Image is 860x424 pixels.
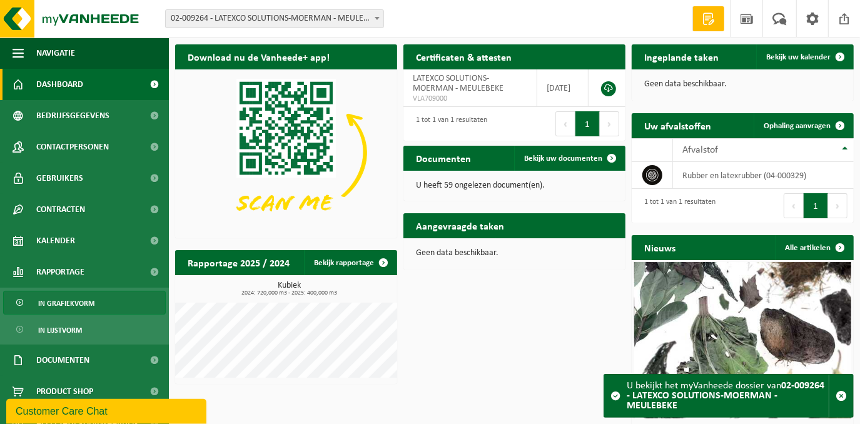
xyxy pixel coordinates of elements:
[632,235,688,260] h2: Nieuws
[627,381,824,411] strong: 02-009264 - LATEXCO SOLUTIONS-MOERMAN - MEULEBEKE
[403,44,524,69] h2: Certificaten & attesten
[36,194,85,225] span: Contracten
[416,181,613,190] p: U heeft 59 ongelezen document(en).
[36,69,83,100] span: Dashboard
[36,256,84,288] span: Rapportage
[644,80,841,89] p: Geen data beschikbaar.
[828,193,847,218] button: Next
[775,235,852,260] a: Alle artikelen
[627,375,829,417] div: U bekijkt het myVanheede dossier van
[416,249,613,258] p: Geen data beschikbaar.
[764,122,831,130] span: Ophaling aanvragen
[766,53,831,61] span: Bekijk uw kalender
[632,113,724,138] h2: Uw afvalstoffen
[36,345,89,376] span: Documenten
[537,69,589,107] td: [DATE]
[3,318,166,341] a: In lijstvorm
[756,44,852,69] a: Bekijk uw kalender
[36,131,109,163] span: Contactpersonen
[165,9,384,28] span: 02-009264 - LATEXCO SOLUTIONS-MOERMAN - MEULEBEKE
[634,262,852,418] a: Wat betekent de nieuwe RED-richtlijn voor u als klant?
[175,69,397,236] img: Download de VHEPlus App
[555,111,575,136] button: Previous
[403,146,483,170] h2: Documenten
[36,376,93,407] span: Product Shop
[413,74,503,93] span: LATEXCO SOLUTIONS-MOERMAN - MEULEBEKE
[410,110,487,138] div: 1 tot 1 van 1 resultaten
[403,213,517,238] h2: Aangevraagde taken
[673,162,854,189] td: rubber en latexrubber (04-000329)
[575,111,600,136] button: 1
[682,145,718,155] span: Afvalstof
[638,192,716,220] div: 1 tot 1 van 1 resultaten
[304,250,396,275] a: Bekijk rapportage
[181,281,397,296] h3: Kubiek
[3,291,166,315] a: In grafiekvorm
[6,396,209,424] iframe: chat widget
[413,94,527,104] span: VLA709000
[175,250,302,275] h2: Rapportage 2025 / 2024
[524,154,602,163] span: Bekijk uw documenten
[754,113,852,138] a: Ophaling aanvragen
[181,290,397,296] span: 2024: 720,000 m3 - 2025: 400,000 m3
[36,100,109,131] span: Bedrijfsgegevens
[36,163,83,194] span: Gebruikers
[36,38,75,69] span: Navigatie
[784,193,804,218] button: Previous
[632,44,731,69] h2: Ingeplande taken
[38,291,94,315] span: In grafiekvorm
[514,146,624,171] a: Bekijk uw documenten
[804,193,828,218] button: 1
[600,111,619,136] button: Next
[175,44,342,69] h2: Download nu de Vanheede+ app!
[36,225,75,256] span: Kalender
[38,318,82,342] span: In lijstvorm
[166,10,383,28] span: 02-009264 - LATEXCO SOLUTIONS-MOERMAN - MEULEBEKE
